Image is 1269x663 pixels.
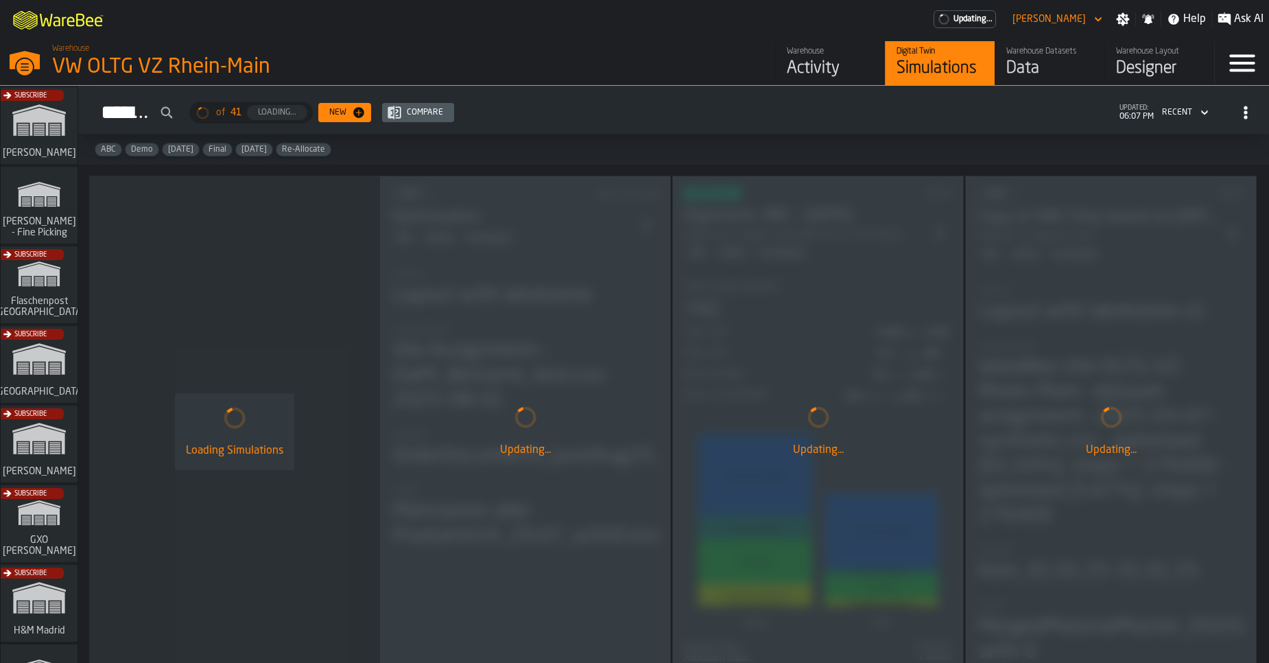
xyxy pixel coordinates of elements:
[1162,108,1192,117] div: DropdownMenuValue-4
[977,442,1245,458] div: Updating...
[1012,14,1086,25] div: DropdownMenuValue-Sebastian Petruch Petruch
[897,58,984,80] div: Simulations
[1006,58,1093,80] div: Data
[775,41,885,85] a: link-to-/wh/i/44979e6c-6f66-405e-9874-c1e29f02a54a/feed/
[1,565,78,644] a: link-to-/wh/i/0438fb8c-4a97-4a5b-bcc6-2889b6922db0/simulations
[787,58,874,80] div: Activity
[897,47,984,56] div: Digital Twin
[14,410,47,418] span: Subscribe
[230,107,241,118] span: 41
[1157,104,1211,121] div: DropdownMenuValue-4
[382,103,454,122] button: button-Compare
[324,108,352,117] div: New
[1,406,78,485] a: link-to-/wh/i/1653e8cc-126b-480f-9c47-e01e76aa4a88/simulations
[1119,104,1154,112] span: updated:
[126,145,158,154] span: Demo
[1116,47,1203,56] div: Warehouse Layout
[1,485,78,565] a: link-to-/wh/i/baca6aa3-d1fc-43c0-a604-2a1c9d5db74d/simulations
[14,92,47,100] span: Subscribe
[1215,41,1269,85] label: button-toggle-Menu
[1,326,78,406] a: link-to-/wh/i/b5402f52-ce28-4f27-b3d4-5c6d76174849/simulations
[252,108,302,117] div: Loading...
[52,44,89,54] span: Warehouse
[247,105,307,120] button: button-Loading...
[1183,11,1206,27] span: Help
[995,41,1104,85] a: link-to-/wh/i/44979e6c-6f66-405e-9874-c1e29f02a54a/data
[186,443,283,459] div: Loading Simulations
[1,167,78,246] a: link-to-/wh/i/48cbecf7-1ea2-4bc9-a439-03d5b66e1a58/simulations
[14,490,47,498] span: Subscribe
[934,10,996,28] div: Menu Subscription
[885,41,995,85] a: link-to-/wh/i/44979e6c-6f66-405e-9874-c1e29f02a54a/simulations
[14,331,47,338] span: Subscribe
[52,55,423,80] div: VW OLTG VZ Rhein-Main
[934,10,996,28] a: link-to-/wh/i/44979e6c-6f66-405e-9874-c1e29f02a54a/settings/billing
[787,47,874,56] div: Warehouse
[1161,11,1211,27] label: button-toggle-Help
[78,86,1269,135] h2: button-Simulations
[1234,11,1264,27] span: Ask AI
[1119,112,1154,121] span: 06:07 PM
[1212,11,1269,27] label: button-toggle-Ask AI
[1104,41,1214,85] a: link-to-/wh/i/44979e6c-6f66-405e-9874-c1e29f02a54a/designer
[14,251,47,259] span: Subscribe
[1,87,78,167] a: link-to-/wh/i/72fe6713-8242-4c3c-8adf-5d67388ea6d5/simulations
[95,145,121,154] span: ABC
[1136,12,1161,26] label: button-toggle-Notifications
[236,145,272,154] span: Jan/25
[1006,47,1093,56] div: Warehouse Datasets
[318,103,371,122] button: button-New
[203,145,232,154] span: Final
[953,14,993,24] span: Updating...
[1111,12,1135,26] label: button-toggle-Settings
[684,442,952,458] div: Updating...
[391,442,659,458] div: Updating...
[216,107,225,118] span: of
[163,145,199,154] span: Feb/25
[1007,11,1105,27] div: DropdownMenuValue-Sebastian Petruch Petruch
[1,246,78,326] a: link-to-/wh/i/a0d9589e-ccad-4b62-b3a5-e9442830ef7e/simulations
[14,570,47,577] span: Subscribe
[401,108,449,117] div: Compare
[1116,58,1203,80] div: Designer
[184,102,318,124] div: ButtonLoadMore-Loading...-Prev-First-Last
[276,145,331,154] span: Re-Allocate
